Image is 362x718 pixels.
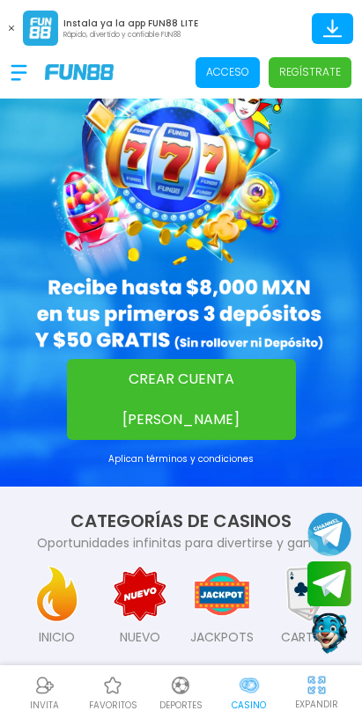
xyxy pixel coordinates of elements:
[295,698,338,711] p: EXPANDIR
[232,699,266,712] p: Casino
[307,511,351,557] button: Join telegram channel
[206,64,249,80] p: Acceso
[147,672,215,712] a: DeportesDeportesDeportes
[78,672,146,712] a: Casino FavoritosCasino Favoritosfavoritos
[63,17,198,30] p: Instala ya la app FUN88 LITE
[21,534,341,553] p: Oportunidades infinitas para divertirse y ganar.
[34,675,55,696] img: Referral
[307,611,351,656] button: Contact customer service
[45,64,114,79] img: Company Logo
[109,563,171,625] img: NUEVO
[67,359,296,440] button: CREAR CUENTA [PERSON_NAME]
[274,563,336,625] img: CARTAS
[89,699,137,712] p: favoritos
[11,672,78,712] a: ReferralReferralINVITA
[39,628,75,647] p: INICIO
[23,11,58,46] img: App Logo
[279,64,341,80] p: Regístrate
[170,675,191,696] img: Deportes
[306,674,328,696] img: hide
[215,672,283,712] a: CasinoCasinoCasino
[281,628,329,647] p: CARTAS
[120,628,160,647] p: NUEVO
[159,699,203,712] p: Deportes
[21,508,341,534] h2: CATEGORÍAS DE CASINOS
[102,675,123,696] img: Casino Favoritos
[191,563,253,625] img: JACKPOTS
[307,561,351,607] button: Join telegram
[190,628,254,647] p: JACKPOTS
[63,30,198,40] p: Rápido, divertido y confiable FUN88
[30,699,59,712] p: INVITA
[26,563,88,625] img: INICIO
